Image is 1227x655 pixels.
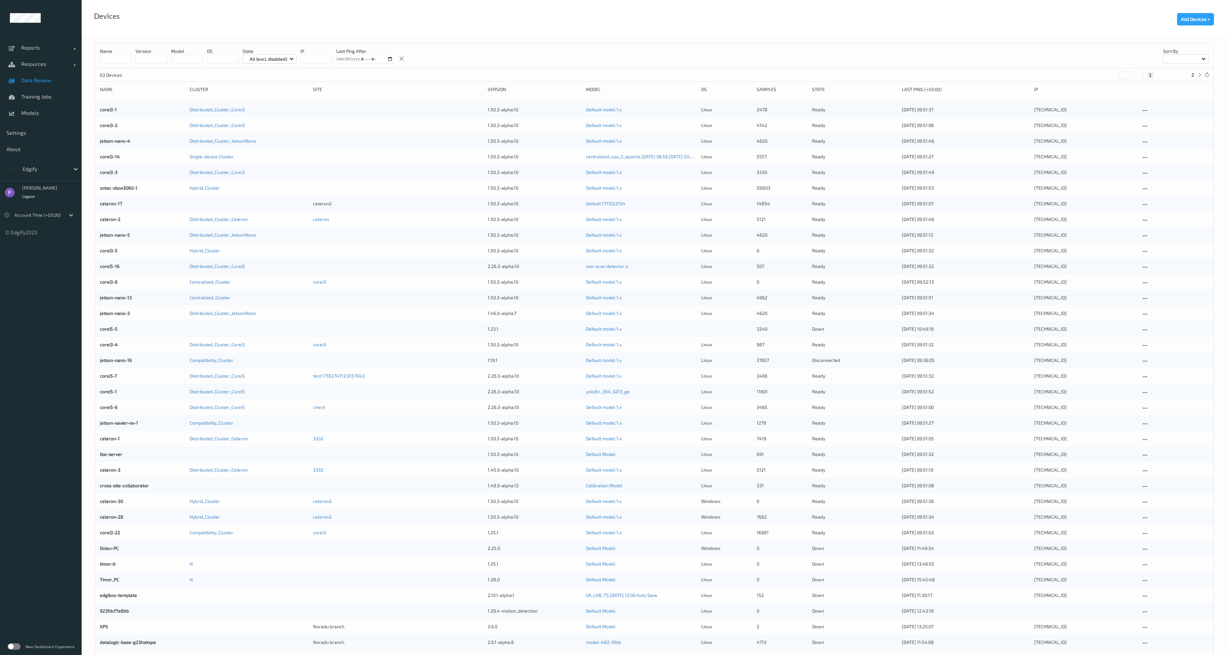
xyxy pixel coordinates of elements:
div: 4620 [757,310,808,317]
p: ready [812,529,897,536]
div: 1.50.3-alpha.10 [488,279,581,285]
p: linux [701,185,752,191]
div: 14854 [757,200,808,207]
a: corei5-6 [100,404,118,410]
a: celeron-17 [100,201,122,206]
a: Default model 1.x [586,467,621,473]
div: [TECHNICAL_ID] [1034,294,1136,301]
div: 2.26.3-alpha.10 [488,404,581,411]
div: 1.49.0-alpha.12 [488,482,581,489]
a: centralized_cpu_5_epochs [DATE] 06:59 [DATE] 03:59 Auto Save [586,154,717,159]
p: windows [701,514,752,520]
a: corei5-7 [100,373,117,379]
a: Default Model [586,561,615,567]
a: tt [190,577,193,582]
a: 3332 [313,436,323,441]
p: ready [812,232,897,238]
a: datalogic-base-g23hakspe [100,639,156,645]
p: linux [701,106,752,113]
div: [DATE] 09:51:32 [902,373,1030,379]
div: [DATE] 09:51:07 [902,200,1030,207]
div: [TECHNICAL_ID] [1034,169,1136,176]
div: 1.50.3-alpha.10 [488,169,581,176]
a: Distributed_Cluster_Corei3 [190,107,245,112]
a: Timor_PC [100,577,119,582]
p: ready [812,169,897,176]
a: Hybrid_Cluster [190,514,220,520]
div: 1.50.3-alpha.10 [488,498,581,505]
a: Default model 1.x [586,326,621,332]
div: 2.26.3-alpha.10 [488,263,581,270]
div: [DATE] 09:51:00 [902,404,1030,411]
a: 923fdcf7a8bb [100,608,129,614]
a: Compatibility_Cluster [190,357,233,363]
a: Default model 1.x [586,295,621,300]
a: Default Model [586,577,615,582]
div: 0 [757,247,808,254]
a: Centralized_Cluster [190,295,230,300]
div: [TECHNICAL_ID] [1034,435,1136,442]
a: Default model 1.x [586,279,621,285]
button: 2 [1189,72,1196,78]
p: model [171,48,203,55]
a: Distributed_Cluster_Corei5 [190,373,245,379]
div: [DATE] 09:51:10 [902,467,1030,473]
div: 1.50.3-alpha.10 [488,216,581,223]
a: Hybrid_Cluster [190,185,220,191]
a: corei3-5 [100,248,118,253]
a: Hybrid_Cluster [190,248,220,253]
a: XPS [100,624,108,629]
div: 3240 [757,326,808,332]
p: ready [812,514,897,520]
p: ready [812,247,897,254]
p: linux [701,467,752,473]
div: 1.45.0-alpha.10 [488,467,581,473]
a: Default model 1.x [586,232,621,238]
p: ready [812,216,897,223]
div: 1.50.3-alpha.10 [488,122,581,129]
div: 2.26.3-alpha.10 [488,373,581,379]
a: jetson-nano-13 [100,295,132,300]
div: 7662 [757,514,808,520]
div: [DATE] 09:51:32 [902,341,1030,348]
div: 5557 [757,153,808,160]
a: Default model 1.x [586,530,621,535]
a: corei3 [313,279,326,285]
p: ready [812,451,897,458]
div: [TECHNICAL_ID] [1034,247,1136,254]
div: 1.50.3-alpha.10 [488,341,581,348]
div: 1.46.0-alpha.7 [488,310,581,317]
p: linux [701,200,752,207]
a: Dolev-PC [100,545,119,551]
div: 4620 [757,232,808,238]
p: linux [701,263,752,270]
div: [DATE] 09:51:36 [902,498,1030,505]
div: OS [701,86,752,93]
p: ready [812,138,897,144]
div: [TECHNICAL_ID] [1034,185,1136,191]
div: 1.50.3-alpha.10 [488,435,581,442]
div: [DATE] 09:51:46 [902,216,1030,223]
p: linux [701,373,752,379]
div: [DATE] 09:51:52 [902,388,1030,395]
p: linux [701,310,752,317]
p: linux [701,435,752,442]
div: 11601 [757,388,808,395]
p: linux [701,232,752,238]
p: ready [812,200,897,207]
a: Default model 1.x [586,122,621,128]
p: Name [100,48,132,55]
p: version [135,48,167,55]
p: Sort by [1163,48,1209,55]
div: celeron2 [313,200,483,207]
div: [TECHNICAL_ID] [1034,326,1136,332]
a: Default model 1.x [586,169,621,175]
div: 2.25.0 [488,545,581,552]
div: 507 [757,263,808,270]
div: 1.25.1 [488,529,581,536]
div: [DATE] 09:51:27 [902,420,1030,426]
div: [TECHNICAL_ID] [1034,388,1136,395]
div: 1.50.3-alpha.10 [488,153,581,160]
div: [TECHNICAL_ID] [1034,138,1136,144]
a: default 1711622154 [586,201,625,206]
